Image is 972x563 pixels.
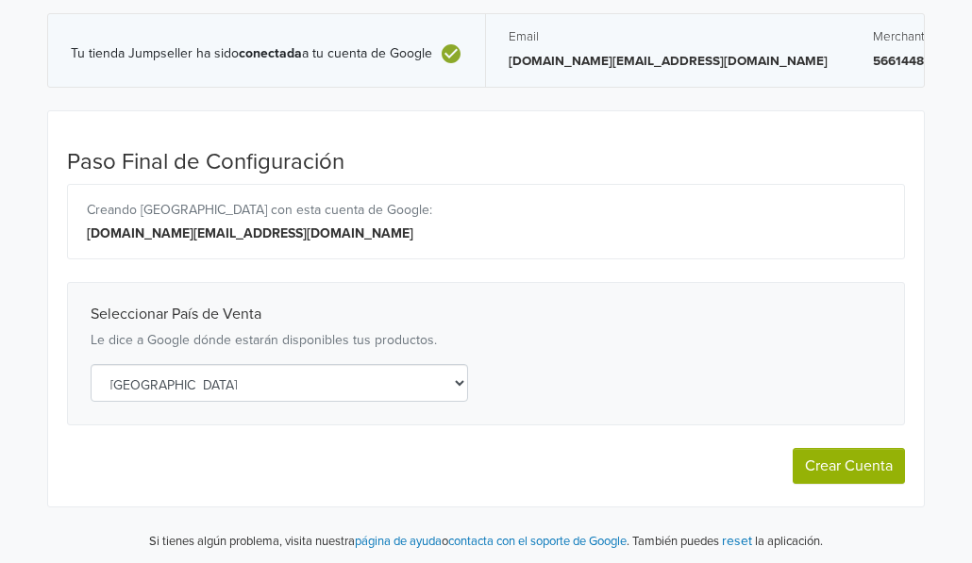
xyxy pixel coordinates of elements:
p: 5661448560 [873,52,947,71]
h4: Paso Final de Configuración [67,149,905,176]
a: página de ayuda [355,534,442,549]
div: Creando [GEOGRAPHIC_DATA] con esta cuenta de Google: [87,200,885,220]
p: Le dice a Google dónde estarán disponibles tus productos. [91,331,881,350]
button: reset [722,530,752,552]
h4: Seleccionar País de Venta [91,306,881,323]
div: [DOMAIN_NAME][EMAIL_ADDRESS][DOMAIN_NAME] [87,224,885,243]
p: Si tienes algún problema, visita nuestra o . [149,533,629,552]
h5: Merchant ID [873,29,947,44]
span: Tu tienda Jumpseller ha sido a tu cuenta de Google [71,46,432,62]
h5: Email [509,29,828,44]
p: También puedes la aplicación. [629,530,823,552]
p: [DOMAIN_NAME][EMAIL_ADDRESS][DOMAIN_NAME] [509,52,828,71]
b: conectada [239,45,302,61]
button: Crear Cuenta [793,448,905,484]
a: contacta con el soporte de Google [448,534,627,549]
